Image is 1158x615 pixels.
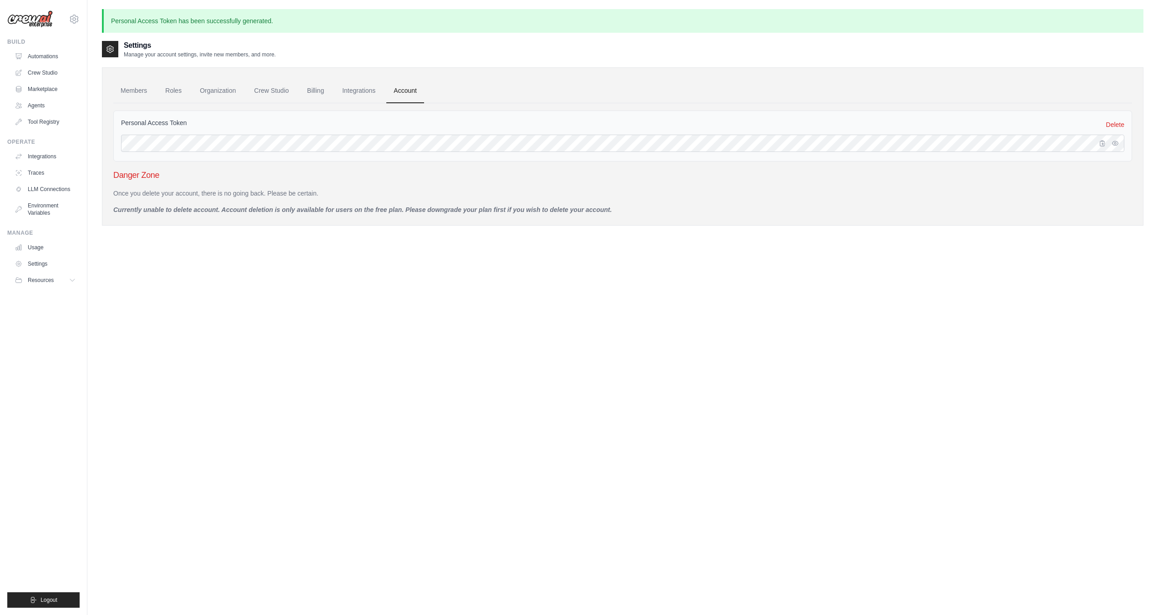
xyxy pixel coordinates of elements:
[113,205,1132,214] p: Currently unable to delete account. Account deletion is only available for users on the free plan...
[11,198,80,220] a: Environment Variables
[7,592,80,608] button: Logout
[7,229,80,237] div: Manage
[113,79,154,103] a: Members
[11,149,80,164] a: Integrations
[300,79,331,103] a: Billing
[386,79,424,103] a: Account
[113,169,1132,181] h3: Danger Zone
[11,82,80,96] a: Marketplace
[11,273,80,287] button: Resources
[11,166,80,180] a: Traces
[11,182,80,197] a: LLM Connections
[1106,120,1124,129] a: Delete
[7,10,53,28] img: Logo
[11,49,80,64] a: Automations
[124,51,276,58] p: Manage your account settings, invite new members, and more.
[102,9,1143,33] p: Personal Access Token has been successfully generated.
[40,596,57,604] span: Logout
[28,277,54,284] span: Resources
[335,79,383,103] a: Integrations
[11,66,80,80] a: Crew Studio
[192,79,243,103] a: Organization
[11,115,80,129] a: Tool Registry
[113,189,1132,198] p: Once you delete your account, there is no going back. Please be certain.
[11,98,80,113] a: Agents
[7,138,80,146] div: Operate
[7,38,80,45] div: Build
[11,240,80,255] a: Usage
[11,257,80,271] a: Settings
[124,40,276,51] h2: Settings
[247,79,296,103] a: Crew Studio
[158,79,189,103] a: Roles
[121,118,187,127] label: Personal Access Token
